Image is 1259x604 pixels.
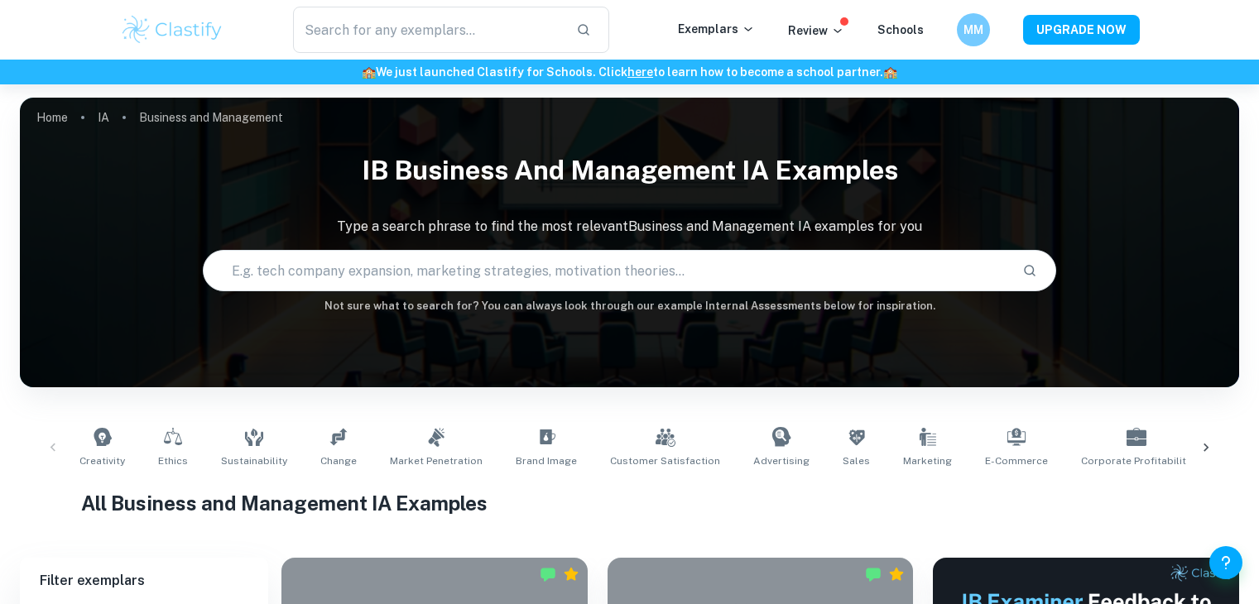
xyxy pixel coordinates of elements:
[788,22,844,40] p: Review
[36,106,68,129] a: Home
[20,298,1239,314] h6: Not sure what to search for? You can always look through our example Internal Assessments below f...
[362,65,376,79] span: 🏫
[20,144,1239,197] h1: IB Business and Management IA examples
[293,7,564,53] input: Search for any exemplars...
[204,247,1009,294] input: E.g. tech company expansion, marketing strategies, motivation theories...
[1023,15,1140,45] button: UPGRADE NOW
[627,65,653,79] a: here
[540,566,556,582] img: Marked
[120,13,225,46] img: Clastify logo
[158,453,188,468] span: Ethics
[3,63,1256,81] h6: We just launched Clastify for Schools. Click to learn how to become a school partner.
[888,566,905,582] div: Premium
[903,453,952,468] span: Marketing
[320,453,357,468] span: Change
[678,20,755,38] p: Exemplars
[985,453,1048,468] span: E-commerce
[98,106,109,129] a: IA
[865,566,882,582] img: Marked
[877,23,924,36] a: Schools
[957,13,990,46] button: MM
[20,558,268,604] h6: Filter exemplars
[610,453,720,468] span: Customer Satisfaction
[1209,546,1242,579] button: Help and Feedback
[516,453,577,468] span: Brand Image
[139,108,283,127] p: Business and Management
[753,453,810,468] span: Advertising
[79,453,125,468] span: Creativity
[20,217,1239,237] p: Type a search phrase to find the most relevant Business and Management IA examples for you
[963,21,983,39] h6: MM
[81,488,1179,518] h1: All Business and Management IA Examples
[390,453,483,468] span: Market Penetration
[1081,453,1191,468] span: Corporate Profitability
[1016,256,1044,285] button: Search
[563,566,579,582] div: Premium
[221,453,287,468] span: Sustainability
[843,453,870,468] span: Sales
[883,65,897,79] span: 🏫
